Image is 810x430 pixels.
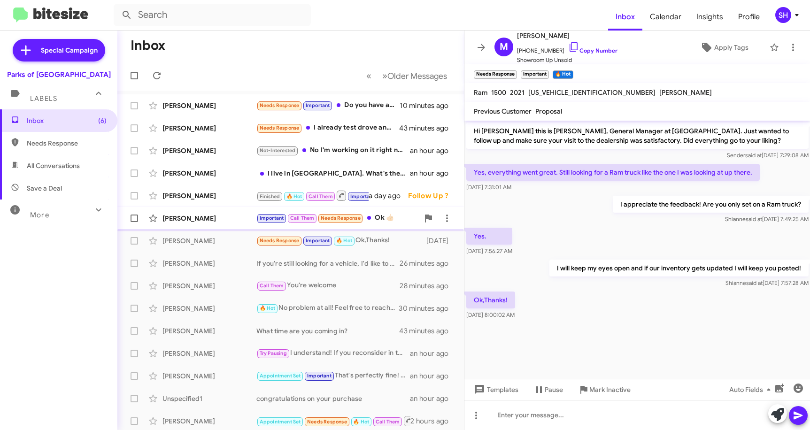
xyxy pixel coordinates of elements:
[260,147,296,154] span: Not-Interested
[612,196,808,213] p: I appreciate the feedback! Are you only set on a Ram truck?
[400,304,456,313] div: 30 minutes ago
[466,292,515,308] p: Ok,Thanks!
[162,191,256,200] div: [PERSON_NAME]
[350,193,375,200] span: Important
[731,3,767,31] a: Profile
[410,371,456,381] div: an hour ago
[491,88,506,97] span: 1500
[162,259,256,268] div: [PERSON_NAME]
[309,193,333,200] span: Call Them
[376,419,400,425] span: Call Them
[382,70,387,82] span: »
[775,7,791,23] div: SH
[321,215,361,221] span: Needs Response
[162,123,256,133] div: [PERSON_NAME]
[589,381,631,398] span: Mark Inactive
[377,66,453,85] button: Next
[131,38,165,53] h1: Inbox
[162,349,256,358] div: [PERSON_NAME]
[256,280,400,291] div: You're welcome
[361,66,377,85] button: Previous
[260,305,276,311] span: 🔥 Hot
[27,138,107,148] span: Needs Response
[41,46,98,55] span: Special Campaign
[642,3,689,31] a: Calendar
[400,123,456,133] div: 43 minutes ago
[474,70,517,79] small: Needs Response
[568,47,617,54] a: Copy Number
[162,169,256,178] div: [PERSON_NAME]
[260,373,301,379] span: Appointment Set
[466,228,512,245] p: Yes.
[336,238,352,244] span: 🔥 Hot
[256,415,410,427] div: Inbound Call
[410,394,456,403] div: an hour ago
[500,39,508,54] span: M
[306,238,330,244] span: Important
[410,349,456,358] div: an hour ago
[286,193,302,200] span: 🔥 Hot
[474,107,532,115] span: Previous Customer
[256,213,419,223] div: Ok 👍🏻
[260,238,300,244] span: Needs Response
[466,247,512,254] span: [DATE] 7:56:27 AM
[256,348,410,359] div: I understand! If you reconsider in the future or want to discuss options for your vehicle, feel f...
[400,281,456,291] div: 28 minutes ago
[366,70,371,82] span: «
[466,123,809,149] p: Hi [PERSON_NAME] this is [PERSON_NAME], General Manager at [GEOGRAPHIC_DATA]. Just wanted to foll...
[608,3,642,31] a: Inbox
[474,88,487,97] span: Ram
[27,116,107,125] span: Inbox
[714,39,748,56] span: Apply Tags
[162,236,256,246] div: [PERSON_NAME]
[260,193,280,200] span: Finished
[545,381,563,398] span: Pause
[162,281,256,291] div: [PERSON_NAME]
[162,371,256,381] div: [PERSON_NAME]
[510,88,525,97] span: 2021
[27,161,80,170] span: All Conversations
[256,190,369,201] div: Do you see me ? My text ?
[162,214,256,223] div: [PERSON_NAME]
[526,381,571,398] button: Pause
[260,215,284,221] span: Important
[256,259,400,268] div: If you're still looking for a vehicle, I'd like to help schedule a time for you for an appointmen...
[466,164,760,181] p: Yes, everything went great. Still looking for a Ram truck like the one I was looking at up there.
[290,215,315,221] span: Call Them
[535,107,562,115] span: Proposal
[722,381,782,398] button: Auto Fields
[260,350,287,356] span: Try Pausing
[410,416,456,426] div: 2 hours ago
[472,381,518,398] span: Templates
[98,116,107,125] span: (6)
[746,279,762,286] span: said at
[260,102,300,108] span: Needs Response
[725,279,808,286] span: Shianne [DATE] 7:57:28 AM
[256,303,400,314] div: No problem at all! Feel free to reach out whenever you’re ready. Looking forward to helping you w...
[260,283,284,289] span: Call Them
[306,102,330,108] span: Important
[683,39,765,56] button: Apply Tags
[659,88,712,97] span: [PERSON_NAME]
[30,211,49,219] span: More
[464,381,526,398] button: Templates
[27,184,62,193] span: Save a Deal
[162,326,256,336] div: [PERSON_NAME]
[162,101,256,110] div: [PERSON_NAME]
[549,260,808,276] p: I will keep my eyes open and if our inventory gets updated I will keep you posted!
[256,169,410,178] div: I live in [GEOGRAPHIC_DATA]. What's the best you will do on the car ?
[162,394,256,403] div: Unspecified1
[260,125,300,131] span: Needs Response
[745,152,761,159] span: said at
[767,7,800,23] button: SH
[369,191,408,200] div: a day ago
[361,66,453,85] nav: Page navigation example
[400,101,456,110] div: 10 minutes ago
[162,304,256,313] div: [PERSON_NAME]
[30,94,57,103] span: Labels
[689,3,731,31] a: Insights
[517,30,617,41] span: [PERSON_NAME]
